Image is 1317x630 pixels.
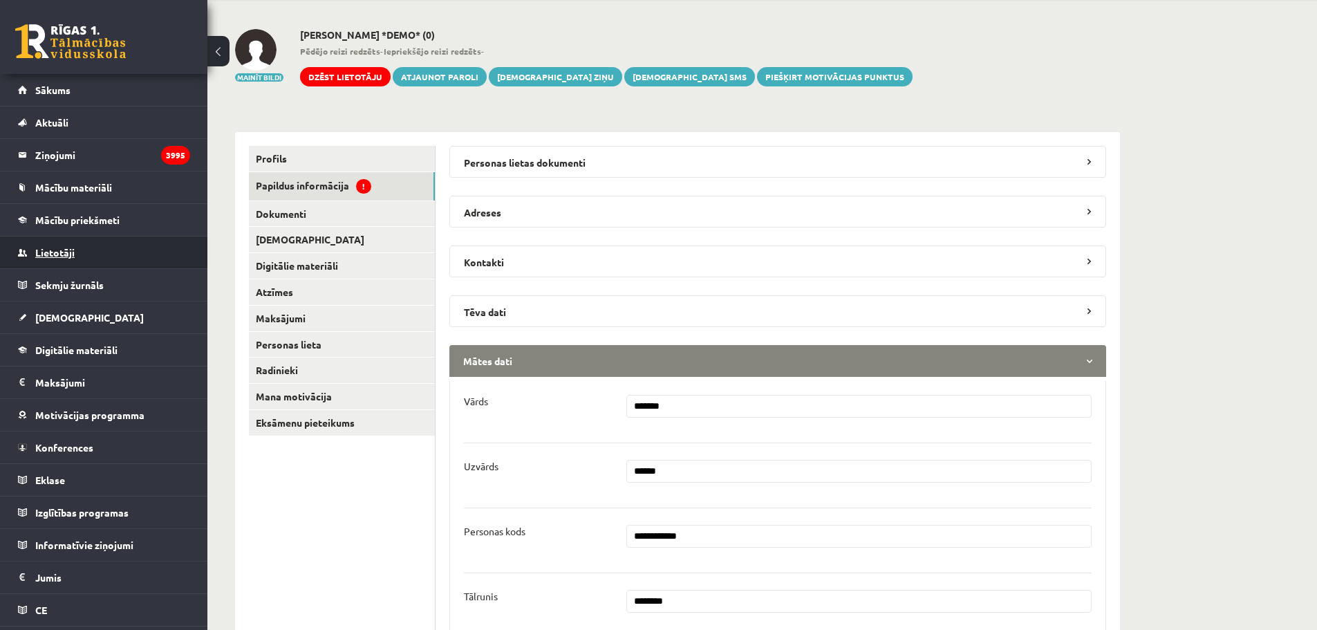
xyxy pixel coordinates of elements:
p: Vārds [464,395,488,407]
a: Radinieki [249,358,435,383]
a: Ziņojumi3995 [18,139,190,171]
a: Rīgas 1. Tālmācības vidusskola [15,24,126,59]
a: Piešķirt motivācijas punktus [757,67,913,86]
button: Mainīt bildi [235,73,283,82]
a: Maksājumi [18,367,190,398]
a: Profils [249,146,435,172]
span: Informatīvie ziņojumi [35,539,133,551]
a: Digitālie materiāli [249,253,435,279]
a: Konferences [18,432,190,463]
a: Dzēst lietotāju [300,67,391,86]
span: Mācību materiāli [35,181,112,194]
i: 3995 [161,146,190,165]
span: Izglītības programas [35,506,129,519]
a: Mācību materiāli [18,172,190,203]
a: Motivācijas programma [18,399,190,431]
a: Personas lieta [249,332,435,358]
legend: Maksājumi [35,367,190,398]
a: [DEMOGRAPHIC_DATA] SMS [624,67,755,86]
a: [DEMOGRAPHIC_DATA] [249,227,435,252]
span: ! [356,179,371,194]
a: Dokumenti [249,201,435,227]
legend: Adreses [449,196,1106,228]
span: Motivācijas programma [35,409,144,421]
a: Eksāmenu pieteikums [249,410,435,436]
a: Mācību priekšmeti [18,204,190,236]
a: Maksājumi [249,306,435,331]
p: Uzvārds [464,460,498,472]
span: Sākums [35,84,71,96]
a: [DEMOGRAPHIC_DATA] [18,302,190,333]
legend: Kontakti [449,245,1106,277]
a: Sekmju žurnāls [18,269,190,301]
b: Pēdējo reizi redzēts [300,46,380,57]
a: Izglītības programas [18,497,190,528]
p: Personas kods [464,525,525,537]
span: - - [300,45,913,57]
a: Digitālie materiāli [18,334,190,366]
a: [DEMOGRAPHIC_DATA] ziņu [489,67,622,86]
a: Informatīvie ziņojumi [18,529,190,561]
span: Aktuāli [35,116,68,129]
span: Sekmju žurnāls [35,279,104,291]
a: Atzīmes [249,279,435,305]
a: Lietotāji [18,237,190,268]
span: Jumis [35,571,62,584]
a: Jumis [18,562,190,593]
a: Eklase [18,464,190,496]
a: Aktuāli [18,106,190,138]
span: CE [35,604,47,616]
legend: Mātes dati [449,345,1106,377]
legend: Ziņojumi [35,139,190,171]
a: Atjaunot paroli [393,67,487,86]
a: Sākums [18,74,190,106]
span: [DEMOGRAPHIC_DATA] [35,311,144,324]
legend: Tēva dati [449,295,1106,327]
a: Papildus informācija! [249,172,435,201]
a: Mana motivācija [249,384,435,409]
img: Selīna Lanka [235,29,277,71]
span: Eklase [35,474,65,486]
span: Digitālie materiāli [35,344,118,356]
a: CE [18,594,190,626]
span: Lietotāji [35,246,75,259]
b: Iepriekšējo reizi redzēts [384,46,481,57]
span: Konferences [35,441,93,454]
p: Tālrunis [464,590,498,602]
legend: Personas lietas dokumenti [449,146,1106,178]
h2: [PERSON_NAME] *DEMO* (0) [300,29,913,41]
span: Mācību priekšmeti [35,214,120,226]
